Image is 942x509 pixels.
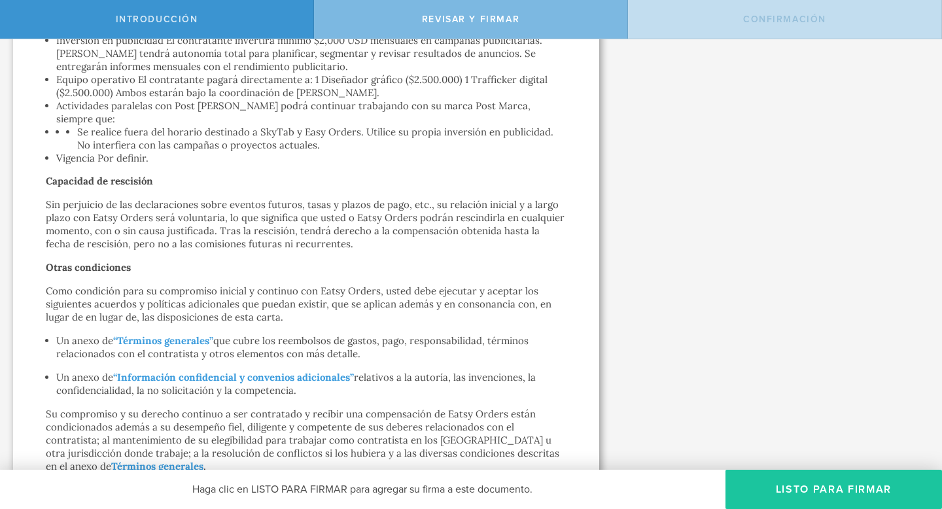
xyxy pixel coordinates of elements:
font: Confirmación [743,14,826,25]
font: Como condición para su compromiso inicial y continuo con Eatsy Orders, usted debe ejecutar y acep... [46,285,551,323]
font: Información confidencial y convenios adicionales [117,371,350,383]
font: Actividades paralelas con Post [PERSON_NAME] podrá continuar trabajando con su marca Post Marca, ... [56,99,531,125]
font: Vigencia Por definir. [56,152,148,164]
font: Otras condiciones [46,261,131,273]
font: Un anexo de [56,371,113,383]
font: ” [209,334,213,347]
font: relativos a la autoría, las invenciones, la confidencialidad, la no solicitación y la competencia. [56,371,536,396]
font: Se realice fuera del horario destinado a SkyTab y Easy Orders. Utilice su propia inversión en pub... [77,126,553,151]
font: que cubre los reembolsos de gastos, pago, responsabilidad, términos relacionados con el contratis... [56,334,529,360]
button: Listo para firmar [725,470,942,509]
font: . [203,460,206,472]
font: Sin perjuicio de las declaraciones sobre eventos futuros, tasas y plazos de pago, etc., su relaci... [46,198,565,250]
font: Su compromiso y su derecho continuo a ser contratado y recibir una compensación de Eatsy Orders e... [46,408,559,472]
font: “ [113,334,117,347]
iframe: Widget de chat [877,407,942,470]
font: Equipo operativo El contratante pagará directamente a: 1 Diseñador gráfico ($2.500.000) 1 Traffic... [56,73,548,99]
font: Capacidad de rescisión [46,175,153,187]
font: Haga clic en LISTO PARA FIRMAR para agregar su firma a este documento. [192,483,532,496]
font: Términos generales [111,460,203,472]
font: ” [350,371,354,383]
font: Revisar y firmar [422,14,519,25]
font: Listo para firmar [776,483,892,496]
font: “ [113,371,117,383]
font: Inversión en publicidad El contratante invertirá mínimo $2,000 USD mensuales en campañas publicit... [56,34,542,73]
font: Introducción [116,14,198,25]
font: Términos generales [117,334,209,347]
font: Un anexo de [56,334,113,347]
